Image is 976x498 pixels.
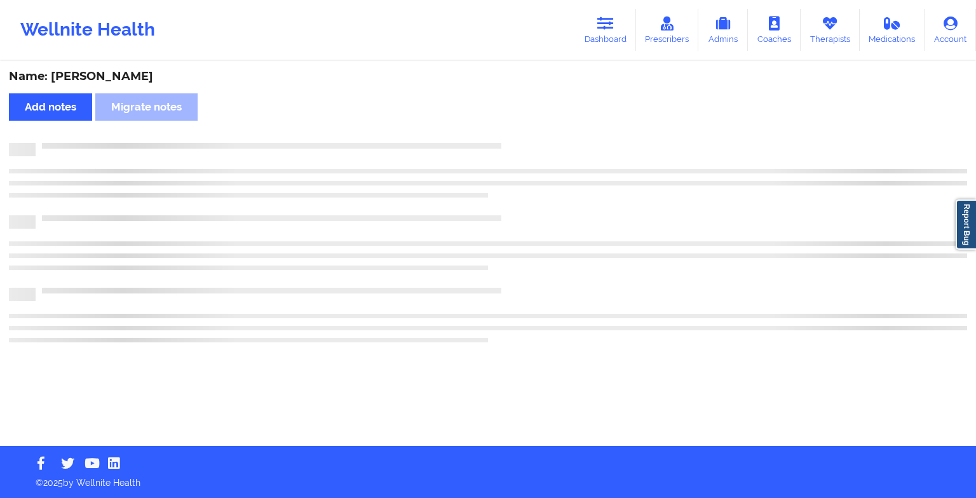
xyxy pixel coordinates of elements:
[925,9,976,51] a: Account
[9,93,92,121] button: Add notes
[956,199,976,250] a: Report Bug
[575,9,636,51] a: Dashboard
[698,9,748,51] a: Admins
[860,9,925,51] a: Medications
[748,9,801,51] a: Coaches
[636,9,699,51] a: Prescribers
[9,69,967,84] div: Name: [PERSON_NAME]
[801,9,860,51] a: Therapists
[27,468,949,489] p: © 2025 by Wellnite Health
